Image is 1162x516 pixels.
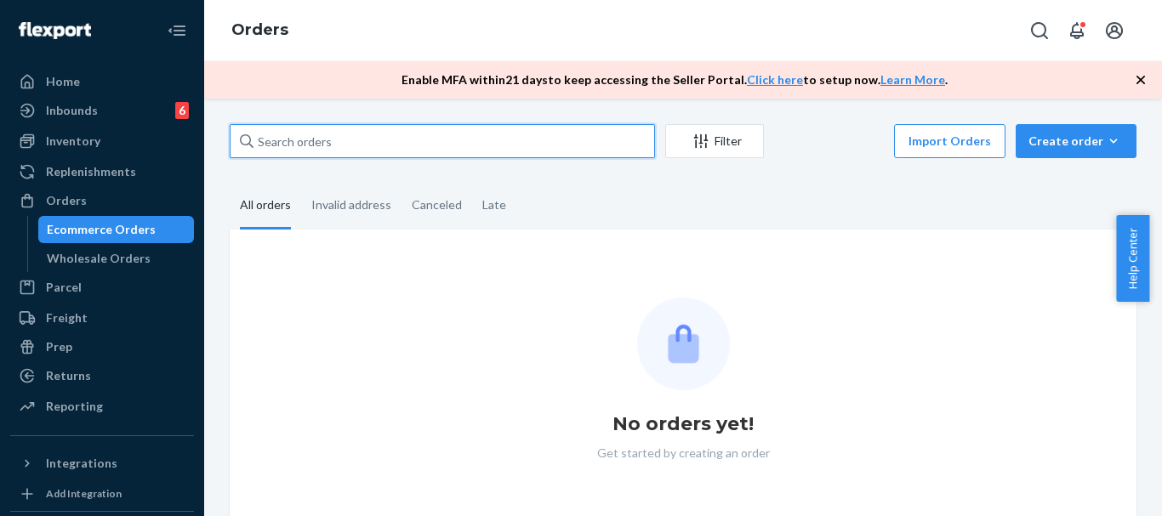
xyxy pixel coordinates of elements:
div: Integrations [46,455,117,472]
a: Ecommerce Orders [38,216,195,243]
img: Flexport logo [19,22,91,39]
div: Filter [666,133,763,150]
div: Replenishments [46,163,136,180]
div: Create order [1028,133,1124,150]
img: Empty list [637,298,730,390]
a: Reporting [10,393,194,420]
a: Wholesale Orders [38,245,195,272]
div: Returns [46,367,91,384]
p: Enable MFA within 21 days to keep accessing the Seller Portal. to setup now. . [402,71,948,88]
div: Wholesale Orders [47,250,151,267]
div: Prep [46,338,72,355]
button: Close Navigation [160,14,194,48]
button: Filter [665,124,764,158]
div: Parcel [46,279,82,296]
div: Canceled [412,183,462,227]
button: Open notifications [1060,14,1094,48]
div: Invalid address [311,183,391,227]
ol: breadcrumbs [218,6,302,55]
a: Learn More [880,72,945,87]
input: Search orders [230,124,655,158]
div: Late [482,183,506,227]
button: Integrations [10,450,194,477]
div: Inbounds [46,102,98,119]
div: Ecommerce Orders [47,221,156,238]
a: Replenishments [10,158,194,185]
div: Orders [46,192,87,209]
p: Get started by creating an order [597,445,770,462]
a: Orders [231,20,288,39]
div: All orders [240,183,291,230]
a: Inbounds6 [10,97,194,124]
a: Inventory [10,128,194,155]
button: Open account menu [1097,14,1131,48]
div: Inventory [46,133,100,150]
a: Orders [10,187,194,214]
a: Home [10,68,194,95]
button: Help Center [1116,215,1149,302]
div: 6 [175,102,189,119]
a: Parcel [10,274,194,301]
a: Prep [10,333,194,360]
button: Open Search Box [1022,14,1057,48]
h1: No orders yet! [612,411,754,438]
a: Add Integration [10,484,194,504]
span: Chat [37,12,72,27]
a: Click here [747,72,803,87]
a: Returns [10,362,194,389]
a: Freight [10,304,194,332]
button: Create order [1016,124,1136,158]
button: Import Orders [894,124,1005,158]
div: Freight [46,309,88,326]
div: Reporting [46,398,103,415]
div: Home [46,73,80,90]
div: Add Integration [46,486,122,501]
